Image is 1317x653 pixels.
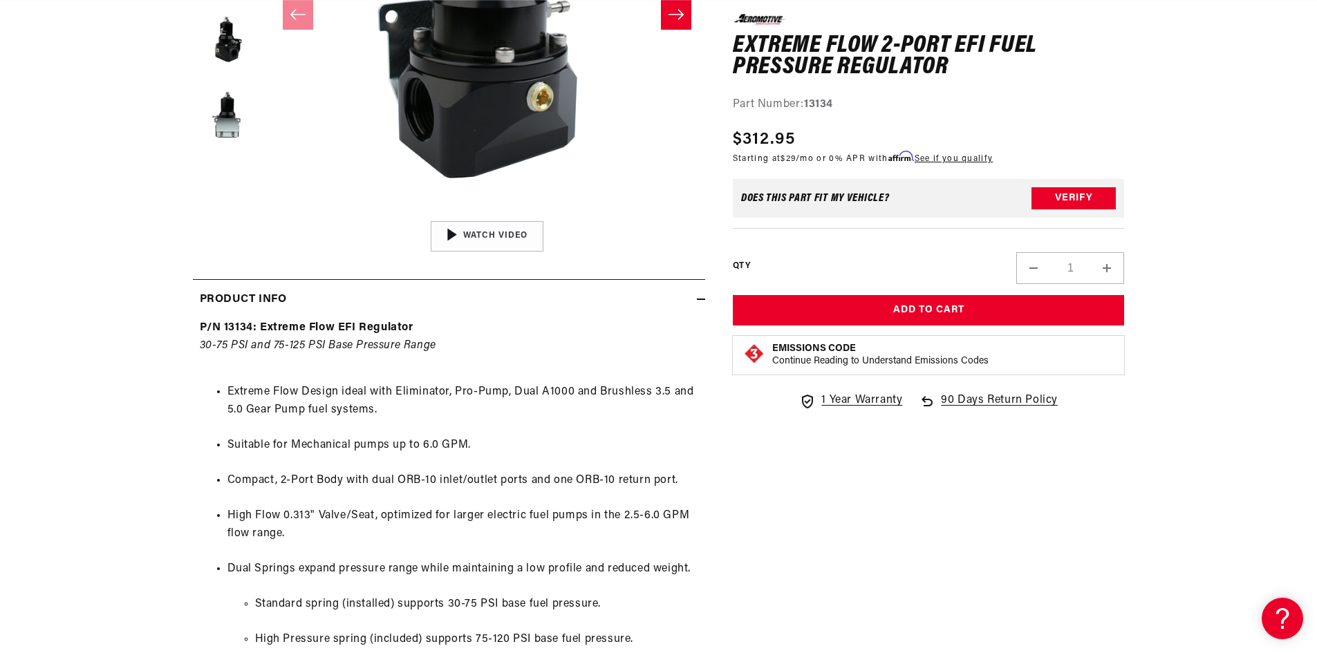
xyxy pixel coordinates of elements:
span: $312.95 [733,127,795,152]
span: $29 [781,155,796,163]
span: 90 Days Return Policy [941,392,1058,424]
img: Emissions code [743,343,765,365]
span: Affirm [888,151,913,162]
button: Load image 5 in gallery view [193,82,262,151]
summary: Product Info [193,280,705,320]
li: High Pressure spring (included) supports 75-120 PSI base fuel pressure. [255,631,698,649]
a: 1 Year Warranty [799,392,902,410]
a: 90 Days Return Policy [919,392,1058,424]
h2: Product Info [200,291,287,309]
p: Starting at /mo or 0% APR with . [733,152,993,165]
label: QTY [733,260,750,272]
button: Load image 4 in gallery view [193,6,262,75]
h1: Extreme Flow 2-Port EFI Fuel Pressure Regulator [733,35,1125,78]
li: Extreme Flow Design ideal with Eliminator, Pro-Pump, Dual A1000 and Brushless 3.5 and 5.0 Gear Pu... [227,384,698,419]
strong: Emissions Code [772,343,856,354]
span: 1 Year Warranty [821,392,902,410]
li: Compact, 2-Port Body with dual ORB-10 inlet/outlet ports and one ORB-10 return port. [227,472,698,490]
li: High Flow 0.313" Valve/Seat, optimized for larger electric fuel pumps in the 2.5-6.0 GPM flow range. [227,507,698,542]
li: Standard spring (installed) supports 30-75 PSI base fuel pressure. [255,596,698,614]
strong: P/N 13134: Extreme Flow EFI Regulator [200,322,413,333]
p: Continue Reading to Understand Emissions Codes [772,355,989,368]
li: Suitable for Mechanical pumps up to 6.0 GPM. [227,437,698,455]
em: 30-75 PSI and 75-125 PSI Base Pressure Range [200,340,436,351]
div: Does This part fit My vehicle? [741,193,890,204]
button: Verify [1031,187,1116,209]
button: Emissions CodeContinue Reading to Understand Emissions Codes [772,343,989,368]
a: See if you qualify - Learn more about Affirm Financing (opens in modal) [915,155,993,163]
button: Add to Cart [733,295,1125,326]
strong: 13134 [804,98,833,109]
div: Part Number: [733,95,1125,113]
